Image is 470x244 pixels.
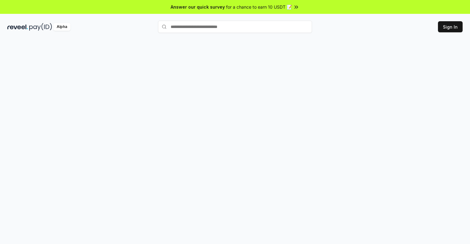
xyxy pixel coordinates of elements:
[29,23,52,31] img: pay_id
[171,4,225,10] span: Answer our quick survey
[53,23,71,31] div: Alpha
[226,4,292,10] span: for a chance to earn 10 USDT 📝
[7,23,28,31] img: reveel_dark
[438,21,463,32] button: Sign In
